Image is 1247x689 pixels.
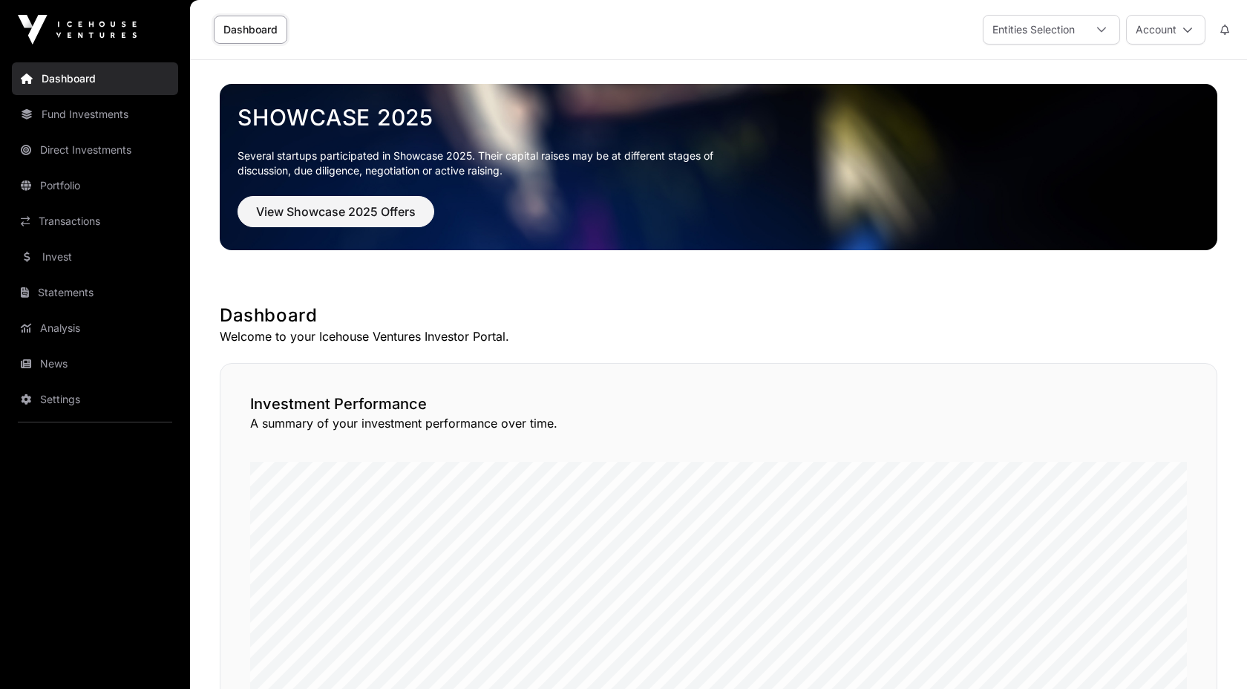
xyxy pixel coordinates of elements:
h2: Investment Performance [250,394,1187,414]
a: Dashboard [12,62,178,95]
a: Transactions [12,205,178,238]
a: Showcase 2025 [238,104,1199,131]
a: Dashboard [214,16,287,44]
a: Direct Investments [12,134,178,166]
p: A summary of your investment performance over time. [250,414,1187,432]
iframe: Chat Widget [1173,618,1247,689]
a: Fund Investments [12,98,178,131]
a: Portfolio [12,169,178,202]
p: Welcome to your Icehouse Ventures Investor Portal. [220,327,1217,345]
span: View Showcase 2025 Offers [256,203,416,221]
a: Analysis [12,312,178,344]
img: Icehouse Ventures Logo [18,15,137,45]
h1: Dashboard [220,304,1217,327]
a: Settings [12,383,178,416]
a: Statements [12,276,178,309]
div: Entities Selection [983,16,1084,44]
p: Several startups participated in Showcase 2025. Their capital raises may be at different stages o... [238,148,736,178]
button: Account [1126,15,1205,45]
button: View Showcase 2025 Offers [238,196,434,227]
a: News [12,347,178,380]
img: Showcase 2025 [220,84,1217,250]
a: Invest [12,241,178,273]
a: View Showcase 2025 Offers [238,211,434,226]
